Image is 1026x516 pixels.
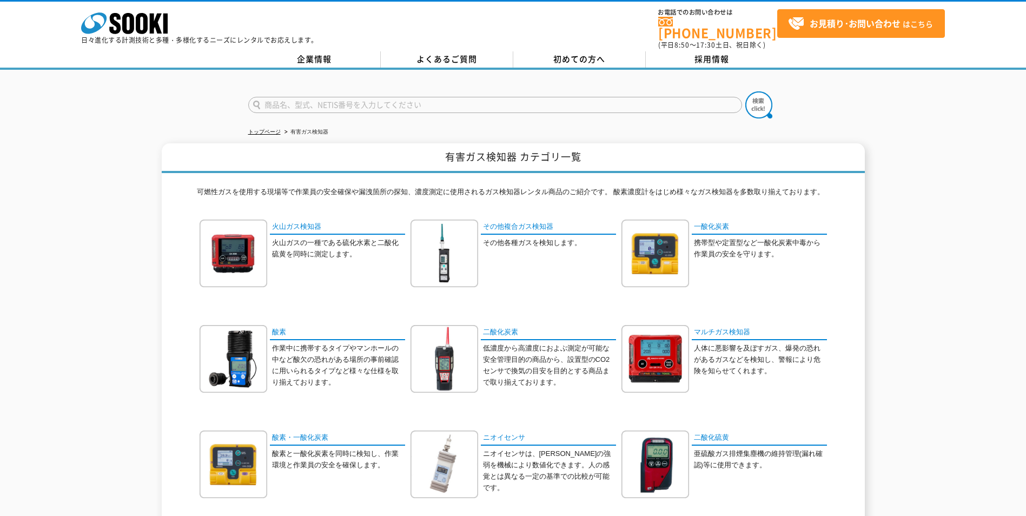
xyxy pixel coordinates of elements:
[200,325,267,393] img: 酸素
[272,343,405,388] p: 作業中に携帯するタイプやマンホールの中など酸欠の恐れがある場所の事前確認に用いられるタイプなど様々な仕様を取り揃えております。
[513,51,646,68] a: 初めての方へ
[197,187,830,203] p: 可燃性ガスを使用する現場等で作業員の安全確保や漏洩箇所の探知、濃度測定に使用されるガス検知器レンタル商品のご紹介です。 酸素濃度計をはじめ様々なガス検知器を多数取り揃えております。
[270,220,405,235] a: 火山ガス検知器
[248,129,281,135] a: トップページ
[621,220,689,287] img: 一酸化炭素
[481,325,616,341] a: 二酸化炭素
[777,9,945,38] a: お見積り･お問い合わせはこちら
[694,448,827,471] p: 亜硫酸ガス排煙集塵機の維持管理(漏れ確認)等に使用できます。
[411,431,478,498] img: ニオイセンサ
[553,53,605,65] span: 初めての方へ
[658,9,777,16] span: お電話でのお問い合わせは
[481,220,616,235] a: その他複合ガス検知器
[483,237,616,249] p: その他各種ガスを検知します。
[483,343,616,388] p: 低濃度から高濃度におよぶ測定が可能な安全管理目的の商品から、設置型のCO2センサで換気の目安を目的とする商品まで取り揃えております。
[788,16,933,32] span: はこちら
[696,40,716,50] span: 17:30
[692,431,827,446] a: 二酸化硫黄
[658,40,765,50] span: (平日 ～ 土日、祝日除く)
[674,40,690,50] span: 8:50
[200,220,267,287] img: 火山ガス検知器
[200,431,267,498] img: 酸素・一酸化炭素
[694,343,827,376] p: 人体に悪影響を及ぼすガス、爆発の恐れがあるガスなどを検知し、警報により危険を知らせてくれます。
[621,325,689,393] img: マルチガス検知器
[272,237,405,260] p: 火山ガスの一種である硫化水素と二酸化硫黄を同時に測定します。
[692,325,827,341] a: マルチガス検知器
[745,91,772,118] img: btn_search.png
[646,51,778,68] a: 採用情報
[381,51,513,68] a: よくあるご質問
[810,17,901,30] strong: お見積り･お問い合わせ
[282,127,328,138] li: 有害ガス検知器
[694,237,827,260] p: 携帯型や定置型など一酸化炭素中毒から作業員の安全を守ります。
[481,431,616,446] a: ニオイセンサ
[411,220,478,287] img: その他複合ガス検知器
[272,448,405,471] p: 酸素と一酸化炭素を同時に検知し、作業環境と作業員の安全を確保します。
[270,325,405,341] a: 酸素
[248,97,742,113] input: 商品名、型式、NETIS番号を入力してください
[81,37,318,43] p: 日々進化する計測技術と多種・多様化するニーズにレンタルでお応えします。
[658,17,777,39] a: [PHONE_NUMBER]
[692,220,827,235] a: 一酸化炭素
[248,51,381,68] a: 企業情報
[621,431,689,498] img: 二酸化硫黄
[411,325,478,393] img: 二酸化炭素
[162,143,865,173] h1: 有害ガス検知器 カテゴリ一覧
[483,448,616,493] p: ニオイセンサは、[PERSON_NAME]の強弱を機械により数値化できます。人の感覚とは異なる一定の基準での比較が可能です。
[270,431,405,446] a: 酸素・一酸化炭素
